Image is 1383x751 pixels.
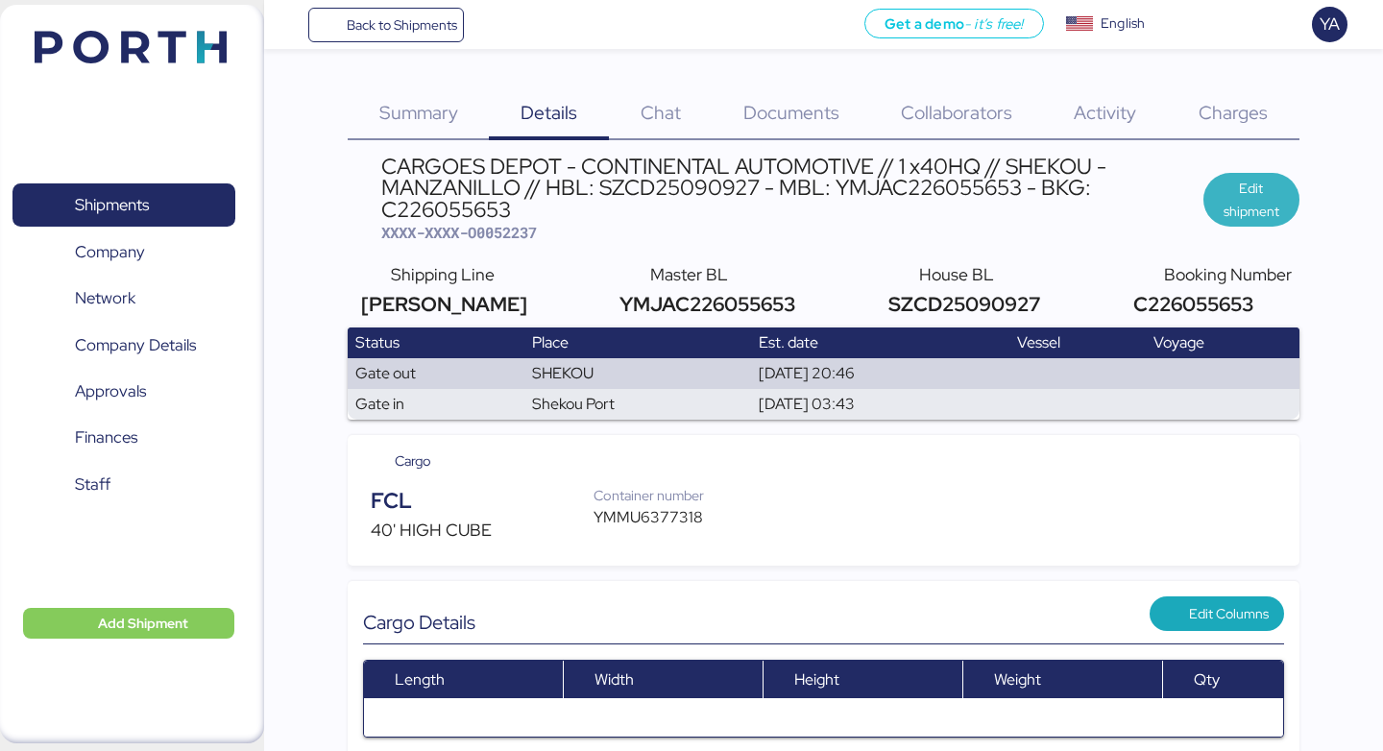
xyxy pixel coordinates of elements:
[1189,602,1269,625] span: Edit Columns
[381,156,1203,220] div: CARGOES DEPOT - CONTINENTAL AUTOMOTIVE // 1 x40HQ // SHEKOU - MANZANILLO // HBL: SZCD25090927 - M...
[524,358,752,389] td: SHEKOU
[919,263,994,285] span: House BL
[348,389,523,420] td: Gate in
[1128,291,1253,317] span: C226055653
[524,327,752,358] th: Place
[276,9,308,41] button: Menu
[75,191,149,219] span: Shipments
[12,463,235,507] a: Staff
[12,183,235,228] a: Shipments
[794,669,839,690] span: Height
[12,370,235,414] a: Approvals
[594,669,634,690] span: Width
[12,230,235,274] a: Company
[1074,100,1136,125] span: Activity
[12,416,235,460] a: Finances
[23,608,234,639] button: Add Shipment
[1203,173,1299,227] button: Edit shipment
[363,611,823,634] div: Cargo Details
[650,263,728,285] span: Master BL
[594,485,724,506] div: Container number
[751,389,1009,420] td: [DATE] 03:43
[75,424,137,451] span: Finances
[371,485,594,518] div: FCL
[1320,12,1340,36] span: YA
[75,238,145,266] span: Company
[1199,100,1268,125] span: Charges
[381,223,537,242] span: XXXX-XXXX-O0052237
[1164,263,1292,285] span: Booking Number
[751,327,1009,358] th: Est. date
[75,331,196,359] span: Company Details
[743,100,839,125] span: Documents
[379,100,458,125] span: Summary
[308,8,465,42] a: Back to Shipments
[98,612,188,635] span: Add Shipment
[75,284,135,312] span: Network
[395,450,431,472] span: Cargo
[12,323,235,367] a: Company Details
[521,100,577,125] span: Details
[348,358,523,389] td: Gate out
[1101,13,1145,34] div: English
[641,100,681,125] span: Chat
[751,358,1009,389] td: [DATE] 20:46
[994,669,1041,690] span: Weight
[371,518,594,543] div: 40' HIGH CUBE
[594,506,724,529] div: YMMU6377318
[524,389,752,420] td: Shekou Port
[391,263,495,285] span: Shipping Line
[1009,327,1145,358] th: Vessel
[12,277,235,321] a: Network
[901,100,1012,125] span: Collaborators
[348,327,523,358] th: Status
[615,291,795,317] span: YMJAC226055653
[75,471,110,498] span: Staff
[395,669,445,690] span: Length
[75,377,146,405] span: Approvals
[347,13,457,36] span: Back to Shipments
[355,291,526,317] span: [PERSON_NAME]
[1219,177,1284,223] span: Edit shipment
[884,291,1040,317] span: SZCD25090927
[1194,669,1220,690] span: Qty
[1146,327,1299,358] th: Voyage
[1150,596,1284,631] button: Edit Columns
